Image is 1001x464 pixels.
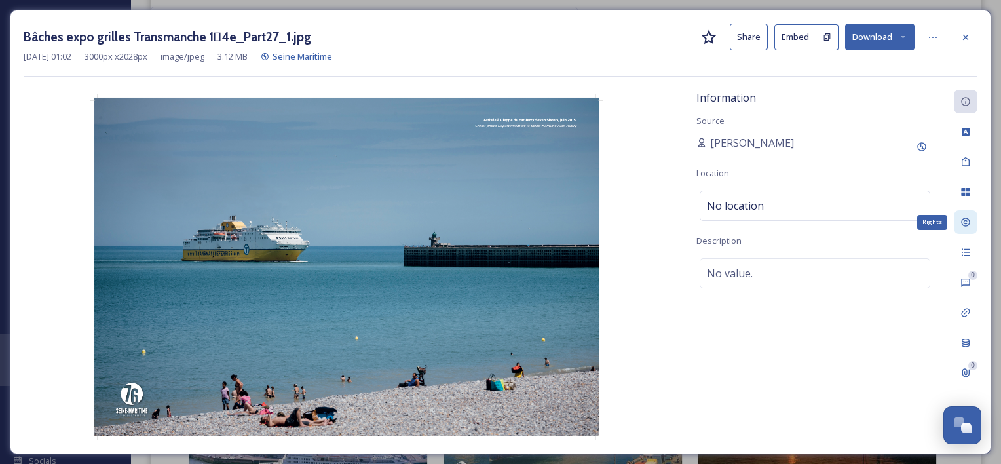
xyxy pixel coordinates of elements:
span: image/jpeg [161,50,204,63]
span: 3000 px x 2028 px [85,50,147,63]
span: Description [696,235,742,246]
div: Rights [917,215,947,229]
img: B%C3%A2ches%20expo%20grilles%20Transmanche%201%EF%80%A24e_Part27_1.jpg [24,94,670,440]
span: No location [707,198,764,214]
button: Embed [774,24,816,50]
span: No value. [707,265,753,281]
span: Information [696,90,756,105]
span: [PERSON_NAME] [710,135,794,151]
button: Download [845,24,915,50]
span: Source [696,115,725,126]
span: Location [696,167,729,179]
button: Share [730,24,768,50]
span: 3.12 MB [217,50,248,63]
button: Open Chat [943,406,981,444]
div: 0 [968,361,977,370]
span: [DATE] 01:02 [24,50,71,63]
h3: Bâches expo grilles Transmanche 14e_Part27_1.jpg [24,28,311,47]
span: Seine Maritime [273,50,332,62]
div: 0 [968,271,977,280]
